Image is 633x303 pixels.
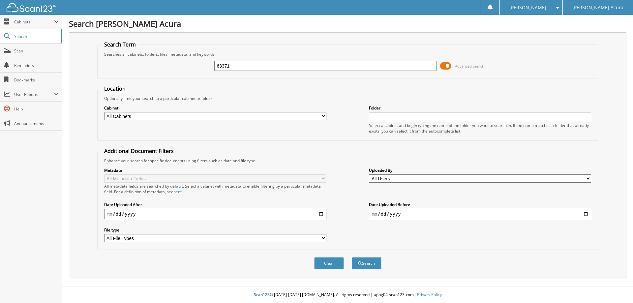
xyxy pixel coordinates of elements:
iframe: Chat Widget [600,271,633,303]
a: Privacy Policy [417,292,442,297]
a: here [173,189,182,195]
div: © [DATE]-[DATE] [DOMAIN_NAME]. All rights reserved | appg04-scan123-com | [62,287,633,303]
input: end [369,209,591,219]
label: Date Uploaded After [104,202,326,207]
label: Folder [369,105,591,111]
label: Date Uploaded Before [369,202,591,207]
h1: Search [PERSON_NAME] Acura [69,18,626,29]
span: Scan [14,48,59,54]
legend: Location [101,85,129,92]
img: scan123-logo-white.svg [7,3,56,12]
span: Advanced Search [455,64,484,69]
label: Metadata [104,167,326,173]
span: Announcements [14,121,59,126]
legend: Search Term [101,41,139,48]
div: All metadata fields are searched by default. Select a cabinet with metadata to enable filtering b... [104,183,326,195]
span: Reminders [14,63,59,68]
div: Optionally limit your search to a particular cabinet or folder [101,96,595,101]
span: Help [14,106,59,112]
div: Select a cabinet and begin typing the name of the folder you want to search in. If the name match... [369,123,591,134]
label: Uploaded By [369,167,591,173]
span: [PERSON_NAME] Acura [572,6,623,10]
span: Bookmarks [14,77,59,83]
div: Searches all cabinets, folders, files, metadata, and keywords [101,51,595,57]
button: Search [352,257,381,269]
label: File type [104,227,326,233]
legend: Additional Document Filters [101,147,177,155]
span: [PERSON_NAME] [509,6,546,10]
button: Clear [314,257,344,269]
label: Cabinet [104,105,326,111]
span: Scan123 [254,292,270,297]
span: Search [14,34,58,39]
div: Enhance your search for specific documents using filters such as date and file type. [101,158,595,164]
span: Cabinets [14,19,54,25]
span: User Reports [14,92,54,97]
input: start [104,209,326,219]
